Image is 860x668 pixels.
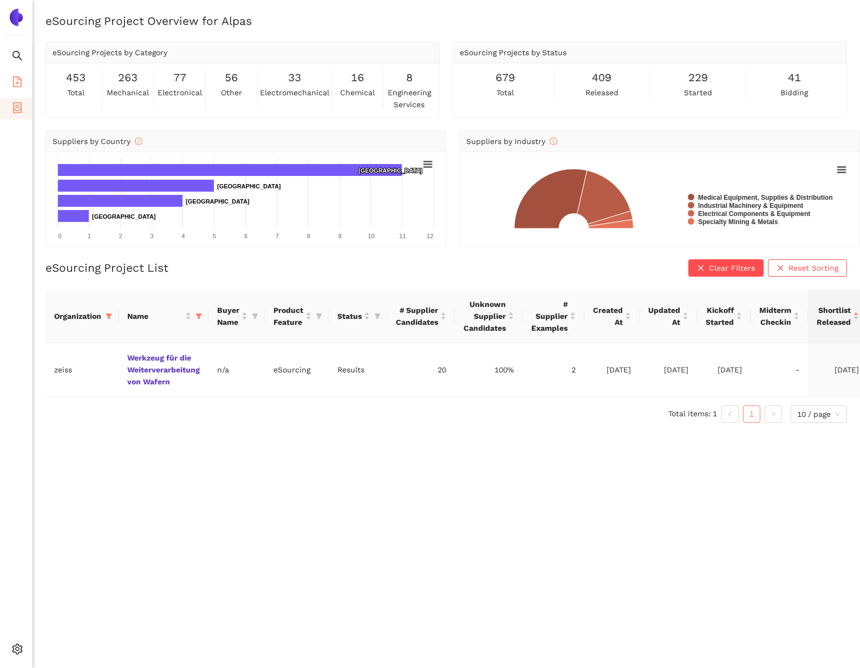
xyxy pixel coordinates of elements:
[406,69,413,86] span: 8
[213,233,216,239] text: 5
[688,69,708,86] span: 229
[337,310,362,322] span: Status
[329,343,387,397] td: Results
[314,302,324,330] span: filter
[53,137,142,146] span: Suppliers by Country
[351,69,364,86] span: 16
[727,411,733,417] span: left
[531,298,568,334] span: # Supplier Examples
[329,290,387,343] th: this column's title is Status,this column is sortable
[12,640,23,662] span: setting
[585,87,618,99] span: released
[460,48,566,57] span: eSourcing Projects by Status
[387,290,455,343] th: this column's title is # Supplier Candidates,this column is sortable
[640,343,697,397] td: [DATE]
[777,264,784,273] span: close
[584,343,640,397] td: [DATE]
[181,233,185,239] text: 4
[225,69,238,86] span: 56
[107,87,149,99] span: mechanical
[817,304,851,328] span: Shortlist Released
[496,69,515,86] span: 679
[684,87,712,99] span: started
[592,69,611,86] span: 409
[697,290,751,343] th: this column's title is Kickoff Started,this column is sortable
[276,233,279,239] text: 7
[244,233,247,239] text: 6
[387,343,455,397] td: 20
[523,343,584,397] td: 2
[119,233,122,239] text: 2
[209,290,265,343] th: this column's title is Buyer Name,this column is sortable
[265,343,329,397] td: eSourcing
[106,313,112,319] span: filter
[698,202,803,209] text: Industrial Machinery & Equipment
[45,260,168,276] h2: eSourcing Project List
[338,233,341,239] text: 9
[135,137,142,145] span: info-circle
[743,405,760,423] li: 1
[427,233,433,239] text: 12
[688,259,764,277] button: closeClear Filters
[58,233,61,239] text: 0
[88,233,91,239] text: 1
[455,343,523,397] td: 100%
[45,13,847,29] h2: eSourcing Project Overview for Alpas
[8,9,25,26] img: Logo
[260,87,329,99] span: electromechanical
[697,264,705,273] span: close
[103,308,114,324] span: filter
[150,233,153,239] text: 3
[316,313,322,319] span: filter
[273,304,303,328] span: Product Feature
[12,99,23,120] span: container
[780,87,808,99] span: bidding
[288,69,301,86] span: 33
[67,87,84,99] span: total
[466,137,557,146] span: Suppliers by Industry
[217,304,239,328] span: Buyer Name
[765,405,782,423] li: Next Page
[186,198,250,205] text: [GEOGRAPHIC_DATA]
[92,213,156,220] text: [GEOGRAPHIC_DATA]
[359,167,422,174] text: [GEOGRAPHIC_DATA]
[54,310,101,322] span: Organization
[158,87,202,99] span: electronical
[119,290,209,343] th: this column's title is Name,this column is sortable
[127,310,183,322] span: Name
[648,304,680,328] span: Updated At
[374,313,381,319] span: filter
[765,405,782,423] button: right
[706,304,734,328] span: Kickoff Started
[173,69,186,86] span: 77
[66,69,86,86] span: 453
[372,308,383,324] span: filter
[698,218,778,226] text: Specialty Mining & Metals
[196,313,202,319] span: filter
[386,87,433,110] span: engineering services
[118,69,138,86] span: 263
[523,290,584,343] th: this column's title is # Supplier Examples,this column is sortable
[751,343,808,397] td: -
[399,233,406,239] text: 11
[593,304,623,328] span: Created At
[709,262,755,274] span: Clear Filters
[788,69,801,86] span: 41
[455,290,523,343] th: this column's title is Unknown Supplier Candidates,this column is sortable
[721,405,739,423] button: left
[797,406,841,422] span: 10 / page
[768,259,847,277] button: closeReset Sorting
[640,290,697,343] th: this column's title is Updated At,this column is sortable
[209,343,265,397] td: n/a
[668,405,717,423] li: Total items: 1
[340,87,375,99] span: chemical
[698,210,810,218] text: Electrical Components & Equipment
[265,290,329,343] th: this column's title is Product Feature,this column is sortable
[252,313,258,319] span: filter
[45,343,119,397] td: zeiss
[584,290,640,343] th: this column's title is Created At,this column is sortable
[250,302,260,330] span: filter
[744,406,760,422] a: 1
[791,405,847,423] div: Page Size
[193,308,204,324] span: filter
